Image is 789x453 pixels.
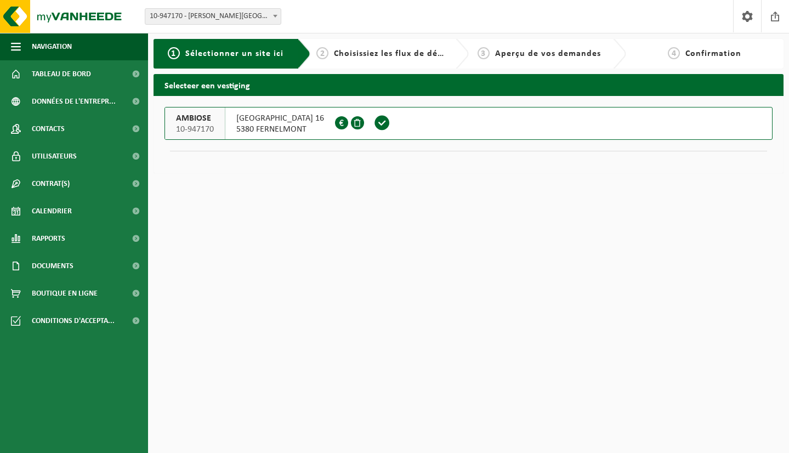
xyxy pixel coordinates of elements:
span: Tableau de bord [32,60,91,88]
span: 10-947170 [176,124,214,135]
span: Documents [32,252,73,280]
span: Sélectionner un site ici [185,49,283,58]
span: [GEOGRAPHIC_DATA] 16 [236,113,324,124]
span: Utilisateurs [32,143,77,170]
span: 10-947170 - AMBIOSE - FERNELMONT [145,8,281,25]
span: Calendrier [32,197,72,225]
span: Conditions d'accepta... [32,307,115,335]
span: 3 [478,47,490,59]
span: Contacts [32,115,65,143]
span: Confirmation [685,49,741,58]
span: AMBIOSE [176,113,214,124]
span: Rapports [32,225,65,252]
span: 5380 FERNELMONT [236,124,324,135]
span: 10-947170 - AMBIOSE - FERNELMONT [145,9,281,24]
span: 4 [668,47,680,59]
span: Contrat(s) [32,170,70,197]
span: 2 [316,47,328,59]
span: Boutique en ligne [32,280,98,307]
button: AMBIOSE 10-947170 [GEOGRAPHIC_DATA] 165380 FERNELMONT [164,107,773,140]
h2: Selecteer een vestiging [154,74,784,95]
span: Aperçu de vos demandes [495,49,601,58]
span: Choisissiez les flux de déchets et récipients [334,49,516,58]
span: 1 [168,47,180,59]
span: Navigation [32,33,72,60]
span: Données de l'entrepr... [32,88,116,115]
